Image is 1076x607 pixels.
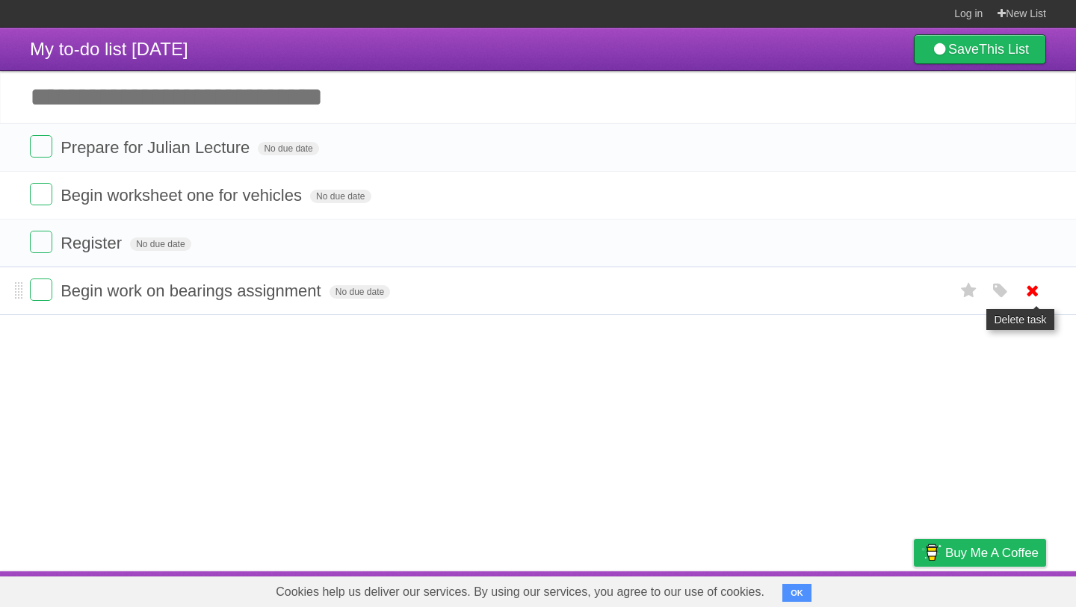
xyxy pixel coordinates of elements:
[330,285,390,299] span: No due date
[764,575,825,603] a: Developers
[258,142,318,155] span: No due date
[310,190,371,203] span: No due date
[61,186,306,205] span: Begin worksheet one for vehicles
[715,575,746,603] a: About
[30,183,52,205] label: Done
[844,575,876,603] a: Terms
[30,39,188,59] span: My to-do list [DATE]
[979,42,1029,57] b: This List
[30,278,52,301] label: Done
[782,584,811,602] button: OK
[261,577,779,607] span: Cookies help us deliver our services. By using our services, you agree to our use of cookies.
[921,540,941,565] img: Buy me a coffee
[130,237,191,251] span: No due date
[30,135,52,158] label: Done
[945,540,1039,566] span: Buy me a coffee
[894,575,933,603] a: Privacy
[914,34,1046,64] a: SaveThis List
[61,234,126,252] span: Register
[955,278,983,303] label: Star task
[952,575,1046,603] a: Suggest a feature
[914,539,1046,567] a: Buy me a coffee
[30,231,52,253] label: Done
[61,138,253,157] span: Prepare for Julian Lecture
[61,281,325,300] span: Begin work on bearings assignment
